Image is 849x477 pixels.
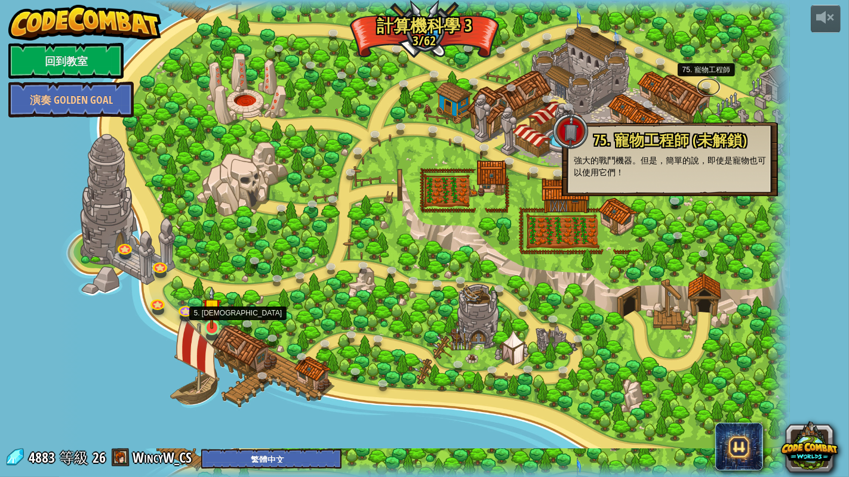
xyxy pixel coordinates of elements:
[60,448,88,467] span: 等級
[8,82,134,117] a: 演奏 Golden Goal
[8,5,161,41] img: CodeCombat - Learn how to code by playing a game
[202,286,221,329] img: level-banner-started.png
[133,448,195,467] a: WincyW_CS
[8,43,124,79] a: 回到教室
[593,130,747,150] span: 75. 寵物工程師 (未解鎖)
[93,448,106,467] span: 26
[811,5,841,33] button: 調整音量
[574,154,766,178] p: 強大的戰鬥機器。但是，簡單的說，即使是寵物也可以使用它們！
[29,448,59,467] span: 4883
